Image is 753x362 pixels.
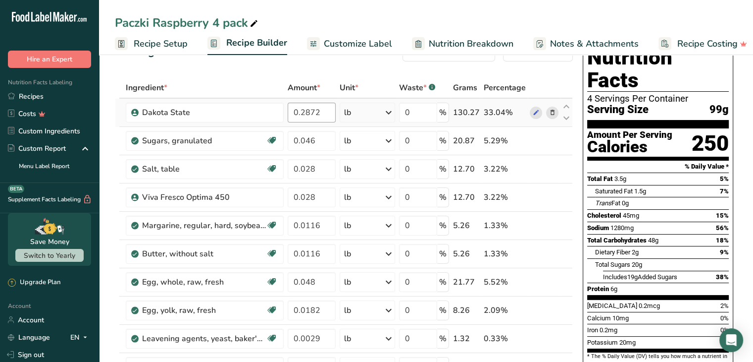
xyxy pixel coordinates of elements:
div: Egg, yolk, raw, fresh [142,304,266,316]
span: Cholesterol [587,212,621,219]
span: 0.2mg [600,326,617,334]
span: Notes & Attachments [550,37,639,51]
span: 99g [709,104,729,116]
span: Percentage [484,82,526,94]
div: 5.26 [453,220,480,232]
div: 3.22% [484,163,526,175]
span: Calcium [587,314,611,322]
span: Ingredient [126,82,167,94]
section: % Daily Value * [587,161,729,173]
div: Amount Per Serving [587,130,672,140]
div: 33.04% [484,107,526,119]
a: Notes & Attachments [533,33,639,55]
div: Butter, without salt [142,248,266,260]
span: 0.2mcg [639,302,660,309]
span: Total Sugars [595,261,630,268]
div: Upgrade Plan [8,278,60,288]
div: lb [344,135,351,147]
span: [MEDICAL_DATA] [587,302,637,309]
div: 20.87 [453,135,480,147]
div: 0.33% [484,333,526,345]
span: Recipe Builder [226,36,287,50]
div: lb [344,220,351,232]
span: Protein [587,285,609,293]
span: Customize Label [324,37,392,51]
h1: Nutrition Facts [587,46,729,92]
div: Egg, whole, raw, fresh [142,276,266,288]
a: Customize Label [307,33,392,55]
span: Total Carbohydrates [587,237,647,244]
span: Amount [288,82,320,94]
div: lb [344,163,351,175]
div: lb [344,333,351,345]
span: Fat [595,199,620,207]
span: 7% [720,187,729,195]
span: Recipe Costing [677,37,738,51]
span: Potassium [587,339,618,346]
span: 6g [610,285,617,293]
div: 1.32 [453,333,480,345]
div: 1.33% [484,248,526,260]
div: Viva Fresco Optima 450 [142,191,266,203]
span: Total Fat [587,175,613,182]
button: Switch to Yearly [15,249,84,262]
div: 12.70 [453,191,480,203]
a: Language [8,329,50,346]
span: Iron [587,326,598,334]
div: 5.29% [484,135,526,147]
div: Save Money [30,237,69,247]
span: 5% [720,175,729,182]
span: 1.5g [634,187,646,195]
div: lb [344,304,351,316]
span: Serving Size [587,104,649,116]
span: 48g [648,237,658,244]
div: Open Intercom Messenger [719,328,743,352]
div: 8.26 [453,304,480,316]
span: 38% [716,273,729,281]
div: lb [344,276,351,288]
span: 18% [716,237,729,244]
div: Calories [587,140,672,154]
div: Paczki Raspberry 4 pack [115,14,260,32]
span: 20mg [619,339,636,346]
div: Waste [399,82,435,94]
div: Salt, table [142,163,266,175]
span: 0% [720,314,729,322]
span: 19g [627,273,638,281]
span: 15% [716,212,729,219]
div: 5.26 [453,248,480,260]
div: Margarine, regular, hard, soybean (hydrogenated) [142,220,266,232]
div: Leavening agents, yeast, baker's, active dry [142,333,266,345]
div: 2.09% [484,304,526,316]
div: Custom Report [8,143,66,154]
span: Includes Added Sugars [603,273,677,281]
a: Nutrition Breakdown [412,33,513,55]
div: 12.70 [453,163,480,175]
span: 9% [720,248,729,256]
a: Recipe Setup [115,33,188,55]
span: 0g [622,199,629,207]
div: 130.27 [453,107,480,119]
div: 21.77 [453,276,480,288]
span: 20g [632,261,642,268]
div: lb [344,191,351,203]
span: 3.5g [614,175,626,182]
span: 2% [720,302,729,309]
button: Hire an Expert [8,51,91,68]
div: 3.22% [484,191,526,203]
span: 2g [632,248,639,256]
a: Recipe Costing [658,33,747,55]
span: Unit [340,82,358,94]
i: Trans [595,199,611,207]
span: Grams [453,82,477,94]
div: BETA [8,185,24,193]
div: lb [344,107,351,119]
span: Dietary Fiber [595,248,630,256]
span: 0% [720,326,729,334]
div: 5.52% [484,276,526,288]
div: Sugars, granulated [142,135,266,147]
span: 45mg [623,212,639,219]
div: EN [70,331,91,343]
div: 1.33% [484,220,526,232]
div: Dakota State [142,107,266,119]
